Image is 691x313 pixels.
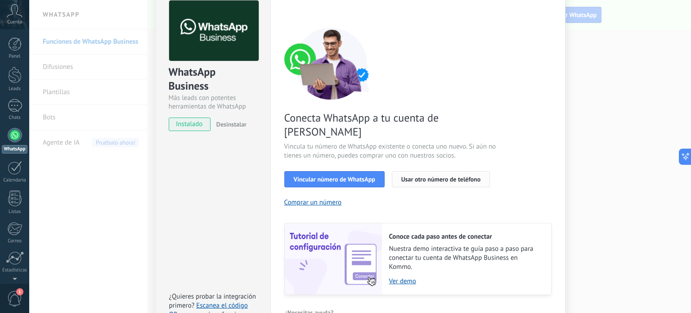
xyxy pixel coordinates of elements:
div: WhatsApp [2,145,27,154]
div: Chats [2,115,28,121]
div: Correo [2,238,28,244]
div: Leads [2,86,28,92]
div: Listas [2,209,28,215]
span: instalado [169,118,210,131]
div: Panel [2,54,28,59]
button: Usar otro número de teléfono [392,171,490,187]
span: 1 [16,288,23,295]
span: Conecta WhatsApp a tu cuenta de [PERSON_NAME] [284,111,498,139]
div: WhatsApp Business [169,65,257,94]
div: Estadísticas [2,268,28,273]
span: Nuestra demo interactiva te guía paso a paso para conectar tu cuenta de WhatsApp Business en Kommo. [389,245,542,272]
button: Vincular número de WhatsApp [284,171,385,187]
button: Comprar un número [284,198,342,207]
img: connect number [284,27,379,100]
span: Usar otro número de teléfono [401,176,480,182]
span: Desinstalar [216,120,247,128]
div: Calendario [2,177,28,183]
h2: Conoce cada paso antes de conectar [389,232,542,241]
a: Ver demo [389,277,542,286]
div: Más leads con potentes herramientas de WhatsApp [169,94,257,111]
span: Vincula tu número de WhatsApp existente o conecta uno nuevo. Si aún no tienes un número, puedes c... [284,142,498,160]
span: ¿Quieres probar la integración primero? [169,292,256,310]
img: logo_main.png [169,0,259,61]
button: Desinstalar [213,118,247,131]
span: Vincular número de WhatsApp [294,176,375,182]
span: Cuenta [7,19,22,25]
